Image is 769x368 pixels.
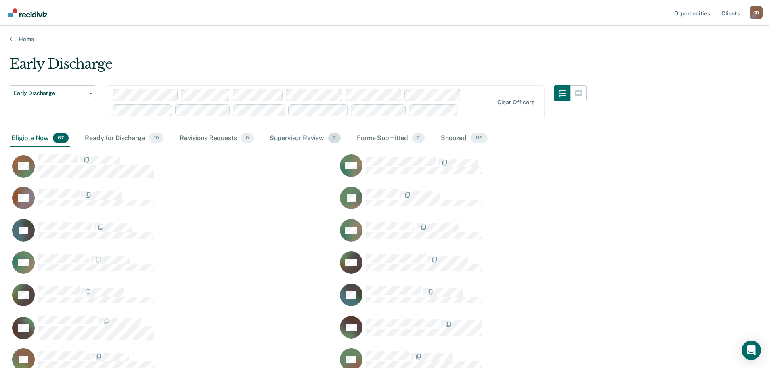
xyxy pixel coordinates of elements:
div: CaseloadOpportunityCell-6406097 [10,315,337,348]
div: CaseloadOpportunityCell-6896341 [337,154,665,186]
button: Early Discharge [10,85,96,101]
div: Eligible Now67 [10,130,70,147]
img: Recidiviz [8,8,47,17]
div: Supervisor Review2 [268,130,343,147]
div: CaseloadOpportunityCell-6940055 [10,283,337,315]
div: CaseloadOpportunityCell-6431078 [337,283,665,315]
span: Early Discharge [13,90,86,97]
div: CaseloadOpportunityCell-1080959 [10,154,337,186]
div: CaseloadOpportunityCell-1015675 [337,186,665,219]
div: Open Intercom Messenger [742,341,761,360]
div: Snoozed119 [439,130,489,147]
span: 10 [149,133,163,143]
div: CaseloadOpportunityCell-6749118 [10,219,337,251]
div: Clear officers [497,99,534,106]
div: Ready for Discharge10 [83,130,165,147]
div: C B [750,6,763,19]
button: Profile dropdown button [750,6,763,19]
span: 2 [328,133,341,143]
span: 0 [241,133,253,143]
div: CaseloadOpportunityCell-1038277 [337,315,665,348]
div: Early Discharge [10,56,587,79]
div: CaseloadOpportunityCell-6346916 [10,186,337,219]
span: 2 [412,133,425,143]
div: CaseloadOpportunityCell-1035310 [10,251,337,283]
a: Home [10,36,759,43]
span: 67 [53,133,69,143]
div: Forms Submitted2 [355,130,426,147]
div: CaseloadOpportunityCell-6065880 [337,219,665,251]
span: 119 [471,133,488,143]
div: Revisions Requests0 [178,130,255,147]
div: CaseloadOpportunityCell-6775512 [337,251,665,283]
